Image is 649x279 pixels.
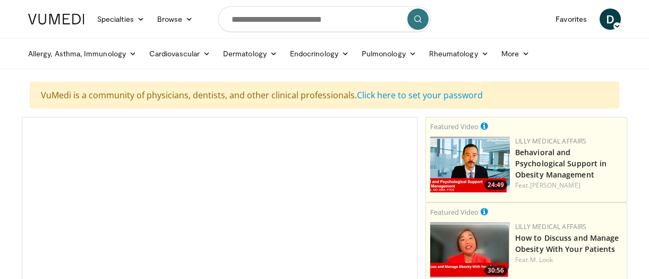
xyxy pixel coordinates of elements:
a: 24:49 [430,137,510,192]
a: Endocrinology [284,43,355,64]
a: Lilly Medical Affairs [515,222,587,231]
a: Favorites [549,9,593,30]
a: Behavioral and Psychological Support in Obesity Management [515,147,607,180]
a: Allergy, Asthma, Immunology [22,43,143,64]
a: Click here to set your password [357,89,483,101]
img: VuMedi Logo [28,14,84,24]
a: How to Discuss and Manage Obesity With Your Patients [515,233,619,254]
a: M. Look [530,255,553,264]
a: Rheumatology [423,43,495,64]
img: ba3304f6-7838-4e41-9c0f-2e31ebde6754.png.150x105_q85_crop-smart_upscale.png [430,137,510,192]
a: D [600,9,621,30]
div: Feat. [515,255,622,265]
input: Search topics, interventions [218,6,431,32]
a: Browse [151,9,200,30]
a: Specialties [91,9,151,30]
img: c98a6a29-1ea0-4bd5-8cf5-4d1e188984a7.png.150x105_q85_crop-smart_upscale.png [430,222,510,278]
span: 30:56 [484,266,507,275]
a: 30:56 [430,222,510,278]
small: Featured Video [430,207,479,217]
small: Featured Video [430,122,479,131]
a: More [495,43,536,64]
a: Cardiovascular [143,43,217,64]
div: Feat. [515,181,622,190]
div: VuMedi is a community of physicians, dentists, and other clinical professionals. [30,82,619,108]
span: 24:49 [484,180,507,190]
a: Pulmonology [355,43,423,64]
a: [PERSON_NAME] [530,181,580,190]
a: Dermatology [217,43,284,64]
a: Lilly Medical Affairs [515,137,587,146]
